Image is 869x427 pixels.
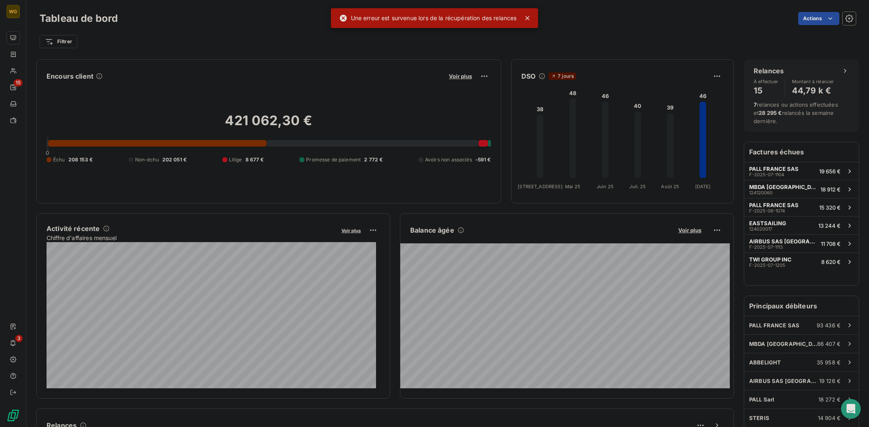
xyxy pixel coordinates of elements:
[818,396,841,403] span: 18 272 €
[817,359,841,366] span: 35 958 €
[306,156,361,163] span: Promesse de paiement
[749,184,817,190] span: MBDA [GEOGRAPHIC_DATA]
[40,11,118,26] h3: Tableau de bord
[819,168,841,175] span: 19 656 €
[676,226,704,234] button: Voir plus
[754,84,778,97] h4: 15
[754,79,778,84] span: À effectuer
[410,225,454,235] h6: Balance âgée
[229,156,242,163] span: Litige
[68,156,93,163] span: 208 153 €
[339,11,517,26] div: Une erreur est survenue lors de la récupération des relances
[749,396,774,403] span: PALL Sarl
[47,233,336,242] span: Chiffre d'affaires mensuel
[661,184,679,189] tspan: Août 25
[7,409,20,422] img: Logo LeanPay
[597,184,614,189] tspan: Juin 25
[749,202,799,208] span: PALL FRANCE SAS
[549,72,576,80] span: 7 jours
[749,238,818,245] span: AIRBUS SAS [GEOGRAPHIC_DATA]
[521,71,535,81] h6: DSO
[744,216,859,234] button: EASTSAILING12402001713 244 €
[162,156,187,163] span: 202 051 €
[14,79,23,86] span: 15
[798,12,839,25] button: Actions
[759,110,782,116] span: 28 295 €
[446,72,474,80] button: Voir plus
[749,378,819,384] span: AIRBUS SAS [GEOGRAPHIC_DATA]
[754,101,838,124] span: relances ou actions effectuées et relancés la semaine dernière.
[821,259,841,265] span: 8 620 €
[749,208,785,213] span: F-2025-06-1074
[754,101,757,108] span: 7
[819,378,841,384] span: 19 126 €
[749,322,799,329] span: PALL FRANCE SAS
[749,220,786,226] span: EASTSAILING
[744,198,859,216] button: PALL FRANCE SASF-2025-06-107415 320 €
[749,341,817,347] span: MBDA [GEOGRAPHIC_DATA]
[47,224,100,233] h6: Activité récente
[841,399,861,419] div: Open Intercom Messenger
[364,156,383,163] span: 2 772 €
[135,156,159,163] span: Non-échu
[818,222,841,229] span: 13 244 €
[749,190,773,195] span: 124120060
[565,184,580,189] tspan: Mai 25
[744,234,859,252] button: AIRBUS SAS [GEOGRAPHIC_DATA]F-2025-07-111311 708 €
[629,184,646,189] tspan: Juil. 25
[749,256,792,263] span: TWI GROUP INC
[749,263,785,268] span: F-2025-07-1205
[749,172,784,177] span: F-2025-07-1104
[749,415,769,421] span: STERIS
[749,166,799,172] span: PALL FRANCE SAS
[47,71,93,81] h6: Encours client
[15,335,23,342] span: 3
[744,180,859,198] button: MBDA [GEOGRAPHIC_DATA]12412006018 912 €
[817,341,841,347] span: 86 407 €
[744,296,859,316] h6: Principaux débiteurs
[46,149,49,156] span: 0
[339,226,363,234] button: Voir plus
[47,112,491,137] h2: 421 062,30 €
[744,142,859,162] h6: Factures échues
[792,84,834,97] h4: 44,79 k €
[818,415,841,421] span: 14 904 €
[820,186,841,193] span: 18 912 €
[7,5,20,18] div: WG
[518,184,562,189] tspan: [STREET_ADDRESS]
[744,162,859,180] button: PALL FRANCE SASF-2025-07-110419 656 €
[678,227,701,233] span: Voir plus
[754,66,784,76] h6: Relances
[817,322,841,329] span: 93 436 €
[744,252,859,271] button: TWI GROUP INCF-2025-07-12058 620 €
[40,35,77,48] button: Filtrer
[341,228,361,233] span: Voir plus
[792,79,834,84] span: Montant à relancer
[425,156,472,163] span: Avoirs non associés
[53,156,65,163] span: Échu
[245,156,264,163] span: 8 677 €
[449,73,472,79] span: Voir plus
[695,184,710,189] tspan: [DATE]
[749,226,772,231] span: 124020017
[475,156,491,163] span: -591 €
[819,204,841,211] span: 15 320 €
[821,240,841,247] span: 11 708 €
[749,359,781,366] span: ABBELIGHT
[749,245,783,250] span: F-2025-07-1113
